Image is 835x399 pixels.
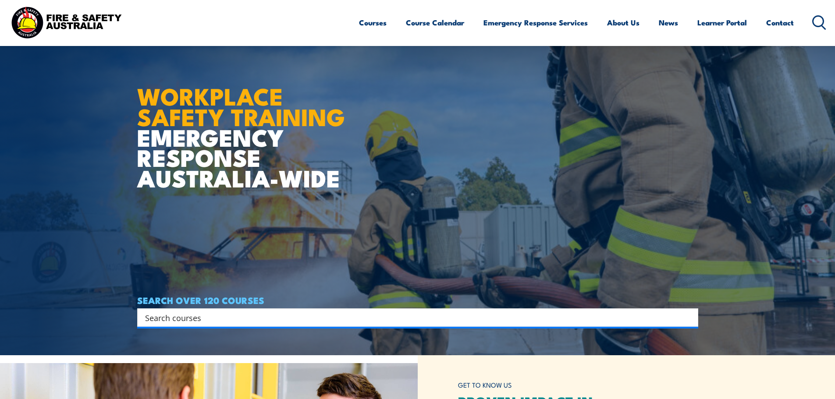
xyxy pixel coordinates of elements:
[359,11,387,34] a: Courses
[458,377,698,393] h6: GET TO KNOW US
[147,311,681,324] form: Search form
[137,64,352,188] h1: EMERGENCY RESPONSE AUSTRALIA-WIDE
[659,11,678,34] a: News
[137,295,698,305] h4: SEARCH OVER 120 COURSES
[483,11,588,34] a: Emergency Response Services
[683,311,695,324] button: Search magnifier button
[766,11,794,34] a: Contact
[697,11,747,34] a: Learner Portal
[406,11,464,34] a: Course Calendar
[607,11,640,34] a: About Us
[137,77,345,134] strong: WORKPLACE SAFETY TRAINING
[145,311,679,324] input: Search input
